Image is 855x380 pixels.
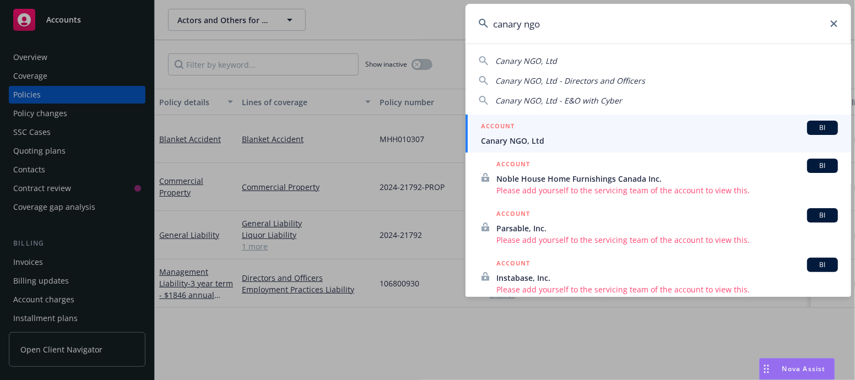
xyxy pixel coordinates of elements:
span: BI [811,260,834,270]
a: ACCOUNTBIParsable, Inc.Please add yourself to the servicing team of the account to view this. [466,202,851,252]
span: Please add yourself to the servicing team of the account to view this. [496,184,838,196]
span: Nova Assist [782,364,826,373]
a: ACCOUNTBICanary NGO, Ltd [466,115,851,153]
a: ACCOUNTBIInstabase, Inc.Please add yourself to the servicing team of the account to view this. [466,252,851,301]
span: Noble House Home Furnishings Canada Inc. [496,173,838,184]
a: ACCOUNTBINoble House Home Furnishings Canada Inc.Please add yourself to the servicing team of the... [466,153,851,202]
span: BI [811,123,834,133]
h5: ACCOUNT [496,258,530,271]
span: Please add yourself to the servicing team of the account to view this. [496,284,838,295]
span: Canary NGO, Ltd [495,56,557,66]
span: Canary NGO, Ltd [481,135,838,146]
h5: ACCOUNT [496,159,530,172]
button: Nova Assist [759,358,835,380]
h5: ACCOUNT [496,208,530,221]
span: BI [811,210,834,220]
span: Parsable, Inc. [496,222,838,234]
input: Search... [466,4,851,44]
span: BI [811,161,834,171]
span: Canary NGO, Ltd - E&O with Cyber [495,95,622,106]
div: Drag to move [760,359,773,379]
span: Instabase, Inc. [496,272,838,284]
span: Please add yourself to the servicing team of the account to view this. [496,234,838,246]
span: Canary NGO, Ltd - Directors and Officers [495,75,645,86]
h5: ACCOUNT [481,121,515,134]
